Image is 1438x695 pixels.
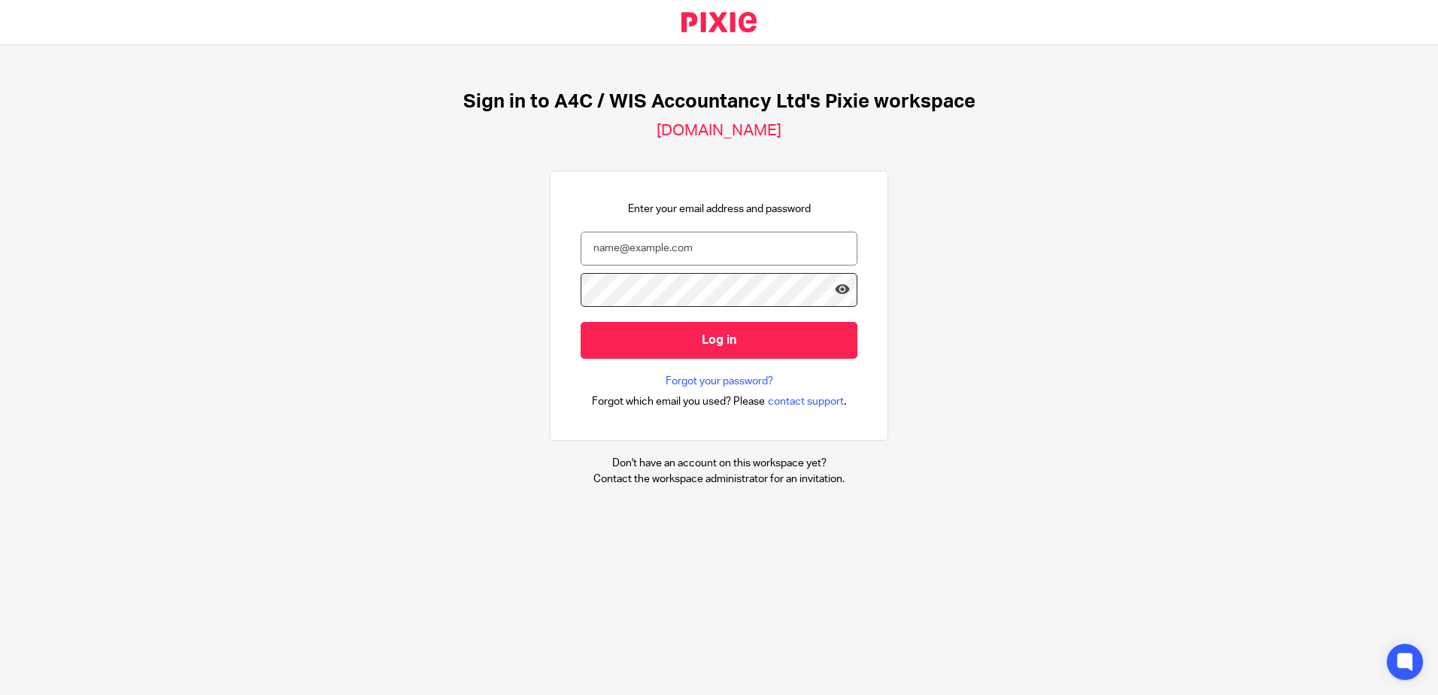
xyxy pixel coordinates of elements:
span: contact support [768,394,844,409]
input: Log in [581,322,857,359]
p: Contact the workspace administrator for an invitation. [593,472,845,487]
h2: [DOMAIN_NAME] [657,121,781,141]
input: name@example.com [581,232,857,266]
a: Forgot your password? [666,374,773,389]
h1: Sign in to A4C / WIS Accountancy Ltd's Pixie workspace [463,90,975,114]
p: Don't have an account on this workspace yet? [593,456,845,471]
p: Enter your email address and password [628,202,811,217]
span: Forgot which email you used? Please [592,394,765,409]
div: . [592,393,847,410]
